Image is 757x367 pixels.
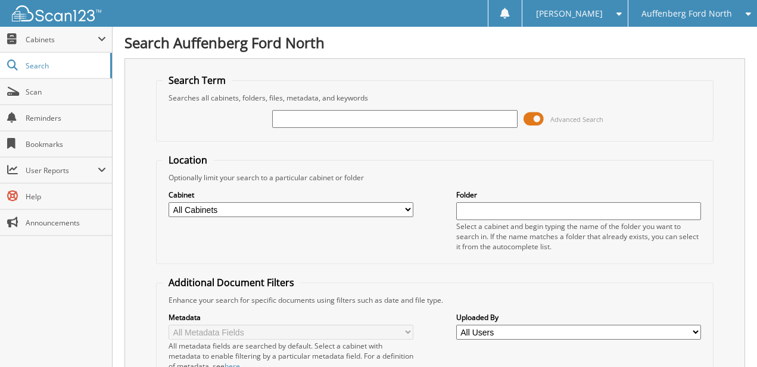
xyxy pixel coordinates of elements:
span: Reminders [26,113,106,123]
span: Help [26,192,106,202]
span: Scan [26,87,106,97]
img: scan123-logo-white.svg [12,5,101,21]
div: Searches all cabinets, folders, files, metadata, and keywords [163,93,707,103]
span: User Reports [26,165,98,175]
h1: Search Auffenberg Ford North [124,33,745,52]
span: Announcements [26,218,106,228]
div: Select a cabinet and begin typing the name of the folder you want to search in. If the name match... [456,221,701,252]
div: Optionally limit your search to a particular cabinet or folder [163,172,707,183]
span: [PERSON_NAME] [536,10,603,17]
legend: Additional Document Filters [163,276,300,289]
label: Uploaded By [456,312,701,322]
span: Advanced Search [550,115,603,124]
label: Folder [456,190,701,200]
label: Cabinet [169,190,413,200]
span: Search [26,61,104,71]
span: Auffenberg Ford North [641,10,732,17]
label: Metadata [169,312,413,322]
span: Bookmarks [26,139,106,149]
div: Enhance your search for specific documents using filters such as date and file type. [163,295,707,305]
legend: Location [163,153,213,167]
legend: Search Term [163,74,232,87]
span: Cabinets [26,34,98,45]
